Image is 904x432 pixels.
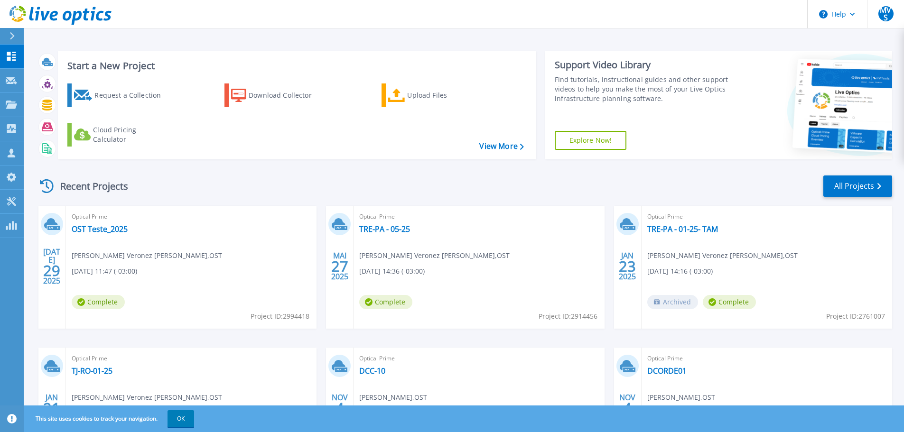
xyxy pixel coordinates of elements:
span: 27 [331,262,348,270]
a: All Projects [823,175,892,197]
a: Download Collector [224,83,330,107]
span: MVS [878,6,894,21]
span: Optical Prime [359,353,598,364]
span: [PERSON_NAME] Veronez [PERSON_NAME] , OST [647,250,798,261]
a: Cloud Pricing Calculator [67,123,173,147]
span: 29 [43,267,60,275]
span: Optical Prime [647,211,886,222]
span: Complete [703,295,756,309]
span: Archived [647,295,698,309]
span: [DATE] 14:16 (-03:00) [647,266,713,276]
div: JAN 2025 [618,249,636,284]
div: NOV 2024 [331,391,349,425]
a: View More [479,142,523,151]
span: Complete [72,295,125,309]
span: Optical Prime [72,353,311,364]
div: Upload Files [407,86,483,105]
div: [DATE] 2025 [43,249,61,284]
a: TJ-RO-01-25 [72,366,112,376]
span: 21 [43,404,60,412]
span: [DATE] 11:47 (-03:00) [72,266,137,276]
span: [PERSON_NAME] Veronez [PERSON_NAME] , OST [72,250,222,261]
a: TRE-PA - 01-25- TAM [647,224,718,234]
a: Request a Collection [67,83,173,107]
div: MAI 2025 [331,249,349,284]
a: DCC-10 [359,366,385,376]
span: Project ID: 2914456 [539,311,597,322]
span: Project ID: 2761007 [826,311,885,322]
div: Recent Projects [37,175,141,198]
span: Optical Prime [359,211,598,222]
div: Cloud Pricing Calculator [93,125,169,144]
span: [PERSON_NAME] Veronez [PERSON_NAME] , OST [72,392,222,403]
span: [PERSON_NAME] , OST [647,392,715,403]
a: Upload Files [382,83,487,107]
span: [PERSON_NAME] Veronez [PERSON_NAME] , OST [359,250,510,261]
a: TRE-PA - 05-25 [359,224,410,234]
div: JAN 2025 [43,391,61,425]
div: Request a Collection [94,86,170,105]
div: Find tutorials, instructional guides and other support videos to help you make the most of your L... [555,75,732,103]
div: Support Video Library [555,59,732,71]
div: NOV 2024 [618,391,636,425]
div: Download Collector [249,86,325,105]
span: Complete [359,295,412,309]
span: Project ID: 2994418 [251,311,309,322]
span: 4 [336,404,344,412]
span: 4 [623,404,632,412]
a: Explore Now! [555,131,627,150]
span: Optical Prime [72,211,311,222]
span: [DATE] 14:36 (-03:00) [359,266,425,276]
span: Optical Prime [647,353,886,364]
a: DCORDE01 [647,366,687,376]
span: 23 [619,262,636,270]
span: This site uses cookies to track your navigation. [26,410,194,427]
button: OK [168,410,194,427]
a: OST Teste_2025 [72,224,128,234]
span: [PERSON_NAME] , OST [359,392,427,403]
h3: Start a New Project [67,61,523,71]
